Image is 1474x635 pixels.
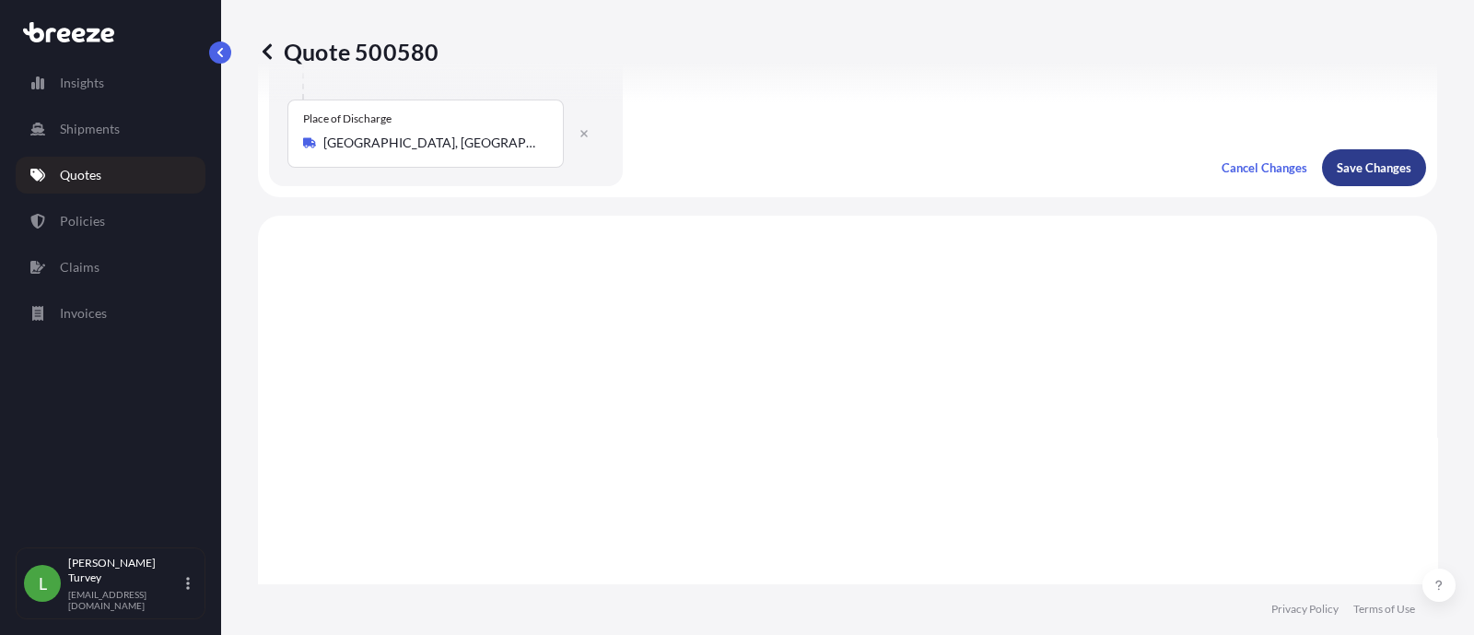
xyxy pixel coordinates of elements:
[303,112,392,126] div: Place of Discharge
[16,249,205,286] a: Claims
[16,157,205,194] a: Quotes
[1337,159,1411,177] p: Save Changes
[16,203,205,240] a: Policies
[1322,149,1426,186] button: Save Changes
[39,574,47,593] span: L
[1222,159,1307,177] p: Cancel Changes
[323,134,541,152] input: Place of Discharge
[16,65,205,101] a: Insights
[16,111,205,147] a: Shipments
[258,37,439,66] p: Quote 500580
[1353,602,1415,617] a: Terms of Use
[60,304,107,323] p: Invoices
[68,589,182,611] p: [EMAIL_ADDRESS][DOMAIN_NAME]
[60,258,99,276] p: Claims
[60,166,101,184] p: Quotes
[68,556,182,585] p: [PERSON_NAME] Turvey
[16,295,205,332] a: Invoices
[60,120,120,138] p: Shipments
[60,212,105,230] p: Policies
[60,74,104,92] p: Insights
[1207,149,1322,186] button: Cancel Changes
[1271,602,1339,617] a: Privacy Policy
